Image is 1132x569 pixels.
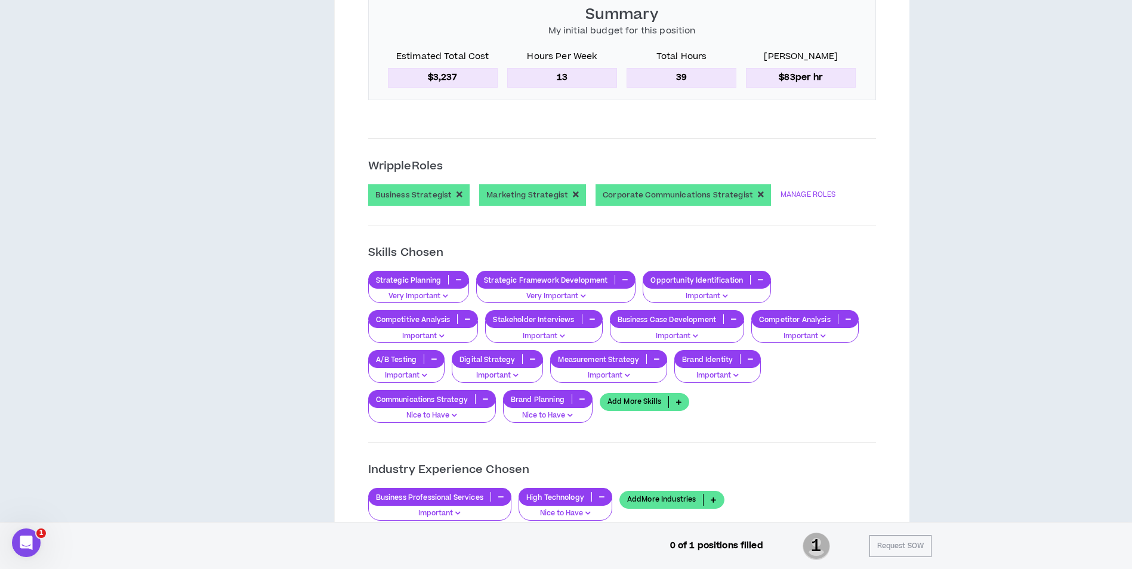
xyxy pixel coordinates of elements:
p: Measurement Strategy [551,355,646,364]
p: Important [682,370,753,381]
p: A/B Testing [369,355,424,364]
p: $3,237 [388,68,498,87]
p: Marketing Strategist [486,190,568,200]
p: My initial budget for this position [548,24,696,38]
button: Important [550,360,667,383]
p: Brand Identity [675,355,740,364]
p: Corporate Communications Strategist [603,190,753,200]
p: Business Case Development [610,315,724,324]
p: Stakeholder Interviews [486,315,581,324]
button: Important [368,321,479,344]
a: Add More Skills [600,393,689,411]
button: Very Important [476,281,636,304]
p: Estimated Total Cost [388,50,498,68]
p: Nice to Have [526,508,604,519]
span: 1 [36,528,46,538]
p: Total Hours [627,50,736,68]
button: Nice to Have [519,498,612,521]
p: Strategic Framework Development [477,276,615,284]
button: Important [643,281,771,304]
button: Nice to Have [503,400,593,423]
button: Important [751,321,859,344]
p: Important [558,370,659,381]
p: Nice to Have [376,410,488,421]
p: Important [618,331,737,342]
p: Strategic Planning [369,276,449,284]
p: Competitor Analysis [752,315,838,324]
button: Very Important [368,281,470,304]
p: Important [376,370,437,381]
p: Hours Per Week [507,50,617,68]
p: Very Important [376,291,462,302]
p: Business Strategist [375,190,452,200]
p: $83 per hr [746,68,856,87]
button: Important [485,321,602,344]
button: Request SOW [869,535,931,557]
p: Skills Chosen [368,245,876,261]
p: Competitive Analysis [369,315,458,324]
p: Important [459,370,535,381]
p: Communications Strategy [369,395,475,404]
p: Nice to Have [511,410,585,421]
button: Important [674,360,761,383]
p: Important [650,291,763,302]
p: Digital Strategy [452,355,522,364]
p: 13 [507,68,617,87]
iframe: Intercom live chat [12,528,41,557]
span: 1 [803,531,830,561]
a: MANAGE ROLES [781,184,835,206]
button: Important [368,360,445,383]
button: Important [452,360,543,383]
p: Important [493,331,594,342]
a: AddMore Industries [619,491,724,509]
p: Important [759,331,851,342]
p: [PERSON_NAME] [746,50,856,68]
p: Industry Experience Chosen [368,462,876,478]
button: Important [368,498,511,521]
p: Opportunity Identification [643,276,750,284]
button: Nice to Have [368,400,496,423]
p: Business Professional Services [369,493,491,502]
p: Summary [548,5,696,24]
button: Important [610,321,745,344]
p: Important [376,331,471,342]
p: 39 [627,68,736,87]
p: Wripple Roles [368,158,443,175]
p: Brand Planning [504,395,572,404]
p: 0 of 1 positions filled [670,539,763,552]
p: Important [376,508,504,519]
p: Very Important [484,291,628,302]
p: High Technology [519,493,591,502]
